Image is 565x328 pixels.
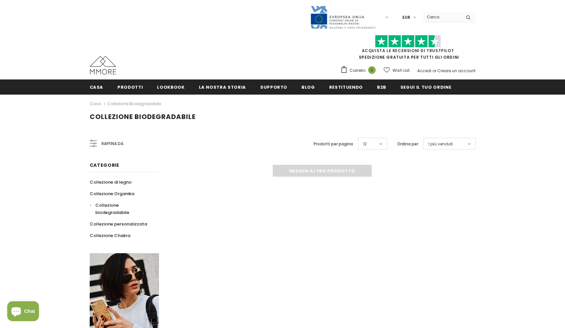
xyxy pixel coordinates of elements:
a: Casa [90,100,101,108]
span: Collezione Organika [90,191,134,197]
span: SPEDIZIONE GRATUITA PER TUTTI GLI ORDINI [340,38,476,60]
span: B2B [377,84,386,90]
span: or [432,68,436,74]
span: Segui il tuo ordine [400,84,451,90]
a: Prodotti [117,79,143,94]
span: Collezione di legno [90,179,132,185]
span: I più venduti [428,141,453,147]
span: Collezione personalizzata [90,221,147,227]
a: Javni Razpis [310,14,376,20]
span: Restituendo [329,84,363,90]
a: Collezione Organika [90,188,134,199]
span: Categorie [90,162,119,168]
a: La nostra storia [199,79,246,94]
a: Wish List [384,65,410,76]
a: Lookbook [157,79,184,94]
a: Acquista le recensioni di TrustPilot [362,48,454,53]
span: 0 [368,66,376,74]
span: Raffina da [102,140,123,147]
a: Casa [90,79,104,94]
a: Collezione biodegradabile [108,101,161,106]
a: B2B [377,79,386,94]
a: Collezione personalizzata [90,218,147,230]
inbox-online-store-chat: Shopify online store chat [5,301,41,323]
a: Blog [301,79,315,94]
label: Ordina per [397,141,418,147]
span: Blog [301,84,315,90]
img: Fidati di Pilot Stars [375,35,441,48]
span: La nostra storia [199,84,246,90]
a: Collezione biodegradabile [90,199,152,218]
span: Collezione Chakra [90,232,130,239]
span: Carrello [350,67,365,74]
a: Restituendo [329,79,363,94]
span: 12 [363,141,367,147]
img: Casi MMORE [90,56,116,75]
a: Collezione Chakra [90,230,130,241]
span: Casa [90,84,104,90]
a: Creare un account [437,68,476,74]
a: supporto [260,79,287,94]
span: Collezione biodegradabile [95,202,129,216]
a: Segui il tuo ordine [400,79,451,94]
a: Collezione di legno [90,176,132,188]
a: Carrello 0 [340,66,379,75]
a: Accedi [417,68,431,74]
span: Lookbook [157,84,184,90]
label: Prodotti per pagina [314,141,353,147]
span: Wish List [392,67,410,74]
span: EUR [402,14,410,21]
span: Collezione biodegradabile [90,112,196,121]
span: Prodotti [117,84,143,90]
span: supporto [260,84,287,90]
img: Javni Razpis [310,5,376,29]
input: Search Site [423,12,461,22]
